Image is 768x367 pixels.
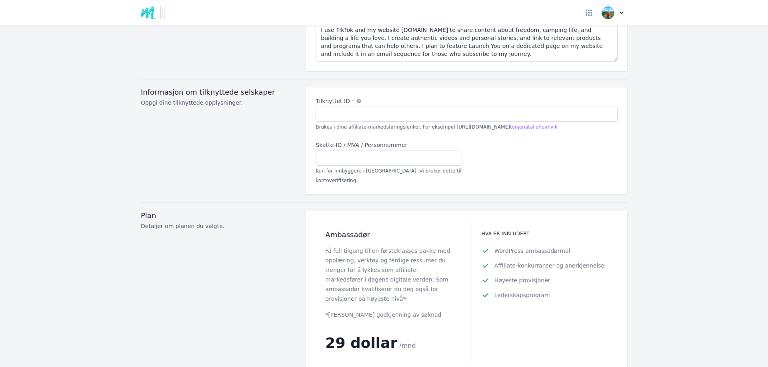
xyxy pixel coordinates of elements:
font: Kun for innbyggere i [GEOGRAPHIC_DATA]. Vi bruker dette til kontoverifisering. [316,168,461,183]
font: WordPress-ambassadørmal [494,248,570,254]
font: Informasjon om tilknyttede selskaper [141,88,275,96]
font: tonjenatalieheimvik [510,124,558,130]
font: Høyeste provisjoner [494,277,550,284]
font: Oppgi dine tilknyttede opplysninger. [141,99,243,106]
font: Plan [141,211,156,220]
font: Brukes i dine affiliate-markedsføringslenker. For eksempel [URL][DOMAIN_NAME] [316,124,510,130]
font: Skatte-ID / MVA / Personnummer [316,142,407,148]
font: Detaljer om planen du valgte. [141,223,224,229]
font: Lederskapsprogram [494,292,550,298]
font: Hva er inkludert [482,231,530,236]
font: Tilknyttet ID [316,98,350,104]
font: /mnd [399,342,416,349]
font: Affiliate-konkurranser og anerkjennelse [494,262,605,269]
font: Få full tilgang til en førsteklasses pakke med opplæring, verktøy og ferdige ressurser du trenger... [325,248,450,302]
font: *[PERSON_NAME] godkjenning av søknad [325,311,441,318]
font: Ambassadør [325,230,370,239]
font: 29 dollar [325,335,397,351]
